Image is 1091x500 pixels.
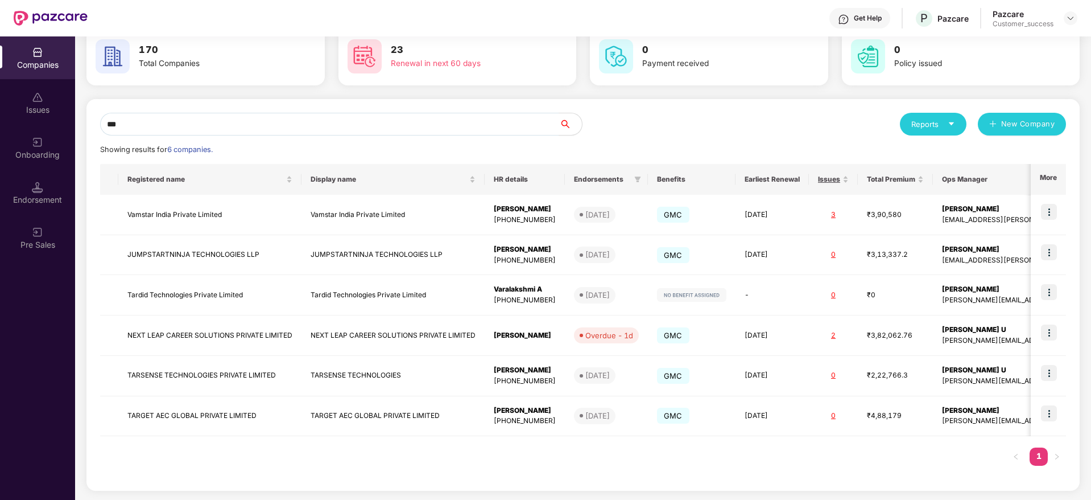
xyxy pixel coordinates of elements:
[100,145,213,154] span: Showing results for
[494,244,556,255] div: [PERSON_NAME]
[867,411,924,421] div: ₹4,88,179
[585,209,610,220] div: [DATE]
[167,145,213,154] span: 6 companies.
[735,235,809,276] td: [DATE]
[301,275,485,315] td: Tardid Technologies Private Limited
[1053,453,1060,460] span: right
[32,182,43,193] img: svg+xml;base64,PHN2ZyB3aWR0aD0iMTQuNSIgaGVpZ2h0PSIxNC41IiB2aWV3Qm94PSIwIDAgMTYgMTYiIGZpbGw9Im5vbm...
[1066,14,1075,23] img: svg+xml;base64,PHN2ZyBpZD0iRHJvcGRvd24tMzJ4MzIiIHhtbG5zPSJodHRwOi8vd3d3LnczLm9yZy8yMDAwL3N2ZyIgd2...
[391,43,534,58] h3: 23
[1030,448,1048,466] li: 1
[1007,448,1025,466] button: left
[585,370,610,381] div: [DATE]
[96,39,130,73] img: svg+xml;base64,PHN2ZyB4bWxucz0iaHR0cDovL3d3dy53My5vcmcvMjAwMC9zdmciIHdpZHRoPSI2MCIgaGVpZ2h0PSI2MC...
[1048,448,1066,466] li: Next Page
[127,175,284,184] span: Registered name
[32,92,43,103] img: svg+xml;base64,PHN2ZyBpZD0iSXNzdWVzX2Rpc2FibGVkIiB4bWxucz0iaHR0cDovL3d3dy53My5vcmcvMjAwMC9zdmciIH...
[32,47,43,58] img: svg+xml;base64,PHN2ZyBpZD0iQ29tcGFuaWVzIiB4bWxucz0iaHR0cDovL3d3dy53My5vcmcvMjAwMC9zdmciIHdpZHRoPS...
[118,356,301,396] td: TARSENSE TECHNOLOGIES PRIVATE LIMITED
[599,39,633,73] img: svg+xml;base64,PHN2ZyB4bWxucz0iaHR0cDovL3d3dy53My5vcmcvMjAwMC9zdmciIHdpZHRoPSI2MCIgaGVpZ2h0PSI2MC...
[494,365,556,376] div: [PERSON_NAME]
[139,43,282,58] h3: 170
[911,118,955,130] div: Reports
[1041,204,1057,220] img: icon
[1041,284,1057,300] img: icon
[867,330,924,341] div: ₹3,82,062.76
[559,113,582,136] button: search
[978,113,1066,136] button: plusNew Company
[735,315,809,356] td: [DATE]
[818,210,849,220] div: 3
[494,204,556,215] div: [PERSON_NAME]
[391,58,534,70] div: Renewal in next 60 days
[494,284,556,295] div: Varalakshmi A
[818,330,849,341] div: 2
[301,396,485,437] td: TARGET AEC GLOBAL PRIVATE LIMITED
[657,327,689,343] span: GMC
[1013,453,1019,460] span: left
[634,176,641,183] span: filter
[1041,405,1057,421] img: icon
[118,275,301,315] td: Tardid Technologies Private Limited
[494,295,556,306] div: [PHONE_NUMBER]
[867,175,915,184] span: Total Premium
[485,164,565,195] th: HR details
[1007,448,1025,466] li: Previous Page
[32,137,43,148] img: svg+xml;base64,PHN2ZyB3aWR0aD0iMjAiIGhlaWdodD0iMjAiIHZpZXdCb3g9IjAgMCAyMCAyMCIgZmlsbD0ibm9uZSIgeG...
[818,175,840,184] span: Issues
[989,120,997,129] span: plus
[657,247,689,263] span: GMC
[14,11,88,26] img: New Pazcare Logo
[1048,448,1066,466] button: right
[301,235,485,276] td: JUMPSTARTNINJA TECHNOLOGIES LLP
[735,356,809,396] td: [DATE]
[657,408,689,424] span: GMC
[735,195,809,235] td: [DATE]
[851,39,885,73] img: svg+xml;base64,PHN2ZyB4bWxucz0iaHR0cDovL3d3dy53My5vcmcvMjAwMC9zdmciIHdpZHRoPSI2MCIgaGVpZ2h0PSI2MC...
[494,416,556,427] div: [PHONE_NUMBER]
[867,249,924,260] div: ₹3,13,337.2
[118,235,301,276] td: JUMPSTARTNINJA TECHNOLOGIES LLP
[1001,118,1055,130] span: New Company
[494,215,556,226] div: [PHONE_NUMBER]
[894,43,1038,58] h3: 0
[1041,325,1057,341] img: icon
[301,315,485,356] td: NEXT LEAP CAREER SOLUTIONS PRIVATE LIMITED
[818,249,849,260] div: 0
[494,330,556,341] div: [PERSON_NAME]
[301,195,485,235] td: Vamstar India Private Limited
[867,290,924,301] div: ₹0
[854,14,882,23] div: Get Help
[858,164,933,195] th: Total Premium
[735,396,809,437] td: [DATE]
[657,207,689,223] span: GMC
[585,410,610,421] div: [DATE]
[867,210,924,220] div: ₹3,90,580
[1041,244,1057,260] img: icon
[118,315,301,356] td: NEXT LEAP CAREER SOLUTIONS PRIVATE LIMITED
[993,9,1053,19] div: Pazcare
[494,405,556,416] div: [PERSON_NAME]
[657,368,689,384] span: GMC
[920,11,928,25] span: P
[657,288,726,302] img: svg+xml;base64,PHN2ZyB4bWxucz0iaHR0cDovL3d3dy53My5vcmcvMjAwMC9zdmciIHdpZHRoPSIxMjIiIGhlaWdodD0iMj...
[1031,164,1066,195] th: More
[574,175,630,184] span: Endorsements
[642,58,786,70] div: Payment received
[559,120,582,129] span: search
[585,330,633,341] div: Overdue - 1d
[311,175,467,184] span: Display name
[1041,365,1057,381] img: icon
[139,58,282,70] div: Total Companies
[301,164,485,195] th: Display name
[632,173,643,186] span: filter
[937,13,969,24] div: Pazcare
[735,275,809,315] td: -
[818,370,849,381] div: 0
[301,356,485,396] td: TARSENSE TECHNOLOGIES
[838,14,849,25] img: svg+xml;base64,PHN2ZyBpZD0iSGVscC0zMngzMiIgeG1sbnM9Imh0dHA6Ly93d3cudzMub3JnLzIwMDAvc3ZnIiB3aWR0aD...
[585,289,610,301] div: [DATE]
[818,290,849,301] div: 0
[818,411,849,421] div: 0
[585,249,610,260] div: [DATE]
